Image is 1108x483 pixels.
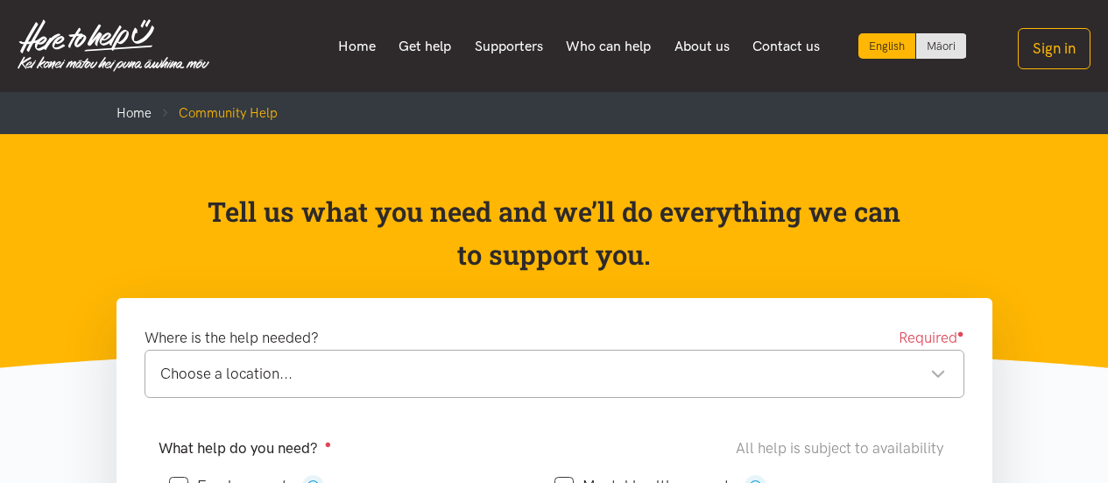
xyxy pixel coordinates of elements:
[741,28,832,65] a: Contact us
[160,362,946,386] div: Choose a location...
[152,103,278,124] li: Community Help
[916,33,966,59] a: Switch to Te Reo Māori
[736,437,950,460] div: All help is subject to availability
[325,437,332,451] sup: ●
[18,19,209,72] img: Home
[145,326,319,350] label: Where is the help needed?
[663,28,742,65] a: About us
[462,28,554,65] a: Supporters
[899,326,964,350] span: Required
[1018,28,1090,69] button: Sign in
[326,28,387,65] a: Home
[387,28,463,65] a: Get help
[957,327,964,340] sup: ●
[554,28,663,65] a: Who can help
[159,437,332,460] label: What help do you need?
[858,33,967,59] div: Language toggle
[206,190,902,277] p: Tell us what you need and we’ll do everything we can to support you.
[858,33,916,59] div: Current language
[116,105,152,121] a: Home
